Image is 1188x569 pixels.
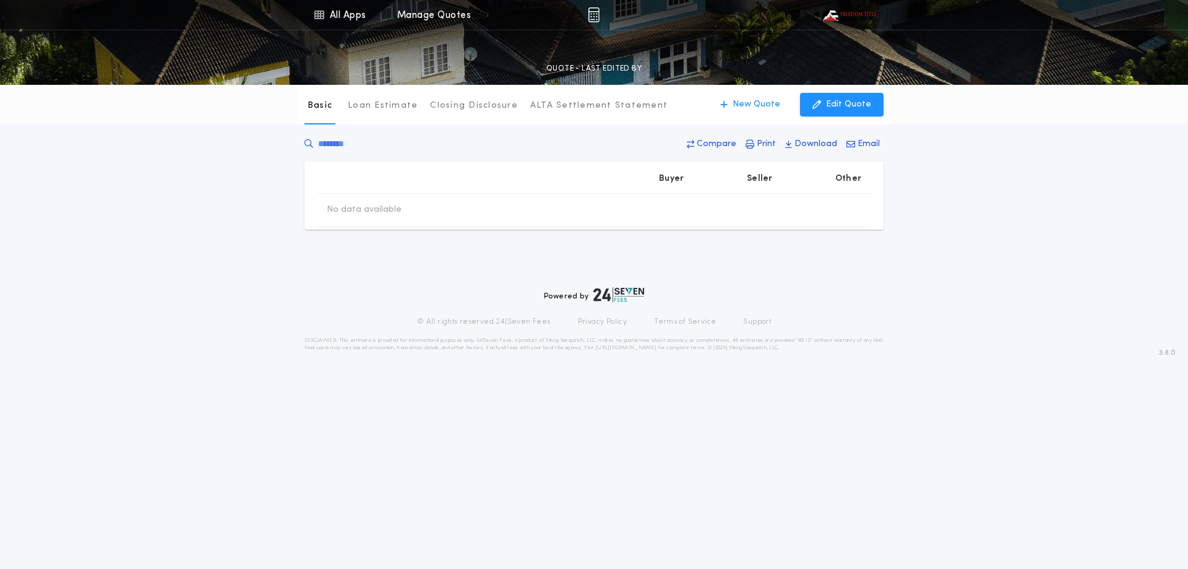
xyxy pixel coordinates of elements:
[683,133,740,155] button: Compare
[304,337,884,352] p: DISCLAIMER: This estimate is provided for informational purposes only. 24|Seven Fees, a product o...
[835,173,861,185] p: Other
[697,138,736,150] p: Compare
[530,100,668,112] p: ALTA Settlement Statement
[743,317,771,327] a: Support
[417,317,551,327] p: © All rights reserved. 24|Seven Fees
[858,138,880,150] p: Email
[800,93,884,116] button: Edit Quote
[708,93,793,116] button: New Quote
[1159,347,1176,358] span: 3.8.0
[826,98,871,111] p: Edit Quote
[578,317,627,327] a: Privacy Policy
[794,138,837,150] p: Download
[654,317,716,327] a: Terms of Service
[430,100,518,112] p: Closing Disclosure
[820,9,876,21] img: vs-icon
[308,100,332,112] p: Basic
[733,98,780,111] p: New Quote
[781,133,841,155] button: Download
[595,345,656,350] a: [URL][DOMAIN_NAME]
[546,63,642,75] p: QUOTE - LAST EDITED BY
[757,138,776,150] p: Print
[659,173,684,185] p: Buyer
[588,7,600,22] img: img
[747,173,773,185] p: Seller
[544,287,644,302] div: Powered by
[317,194,411,226] td: No data available
[348,100,418,112] p: Loan Estimate
[843,133,884,155] button: Email
[593,287,644,302] img: logo
[742,133,780,155] button: Print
